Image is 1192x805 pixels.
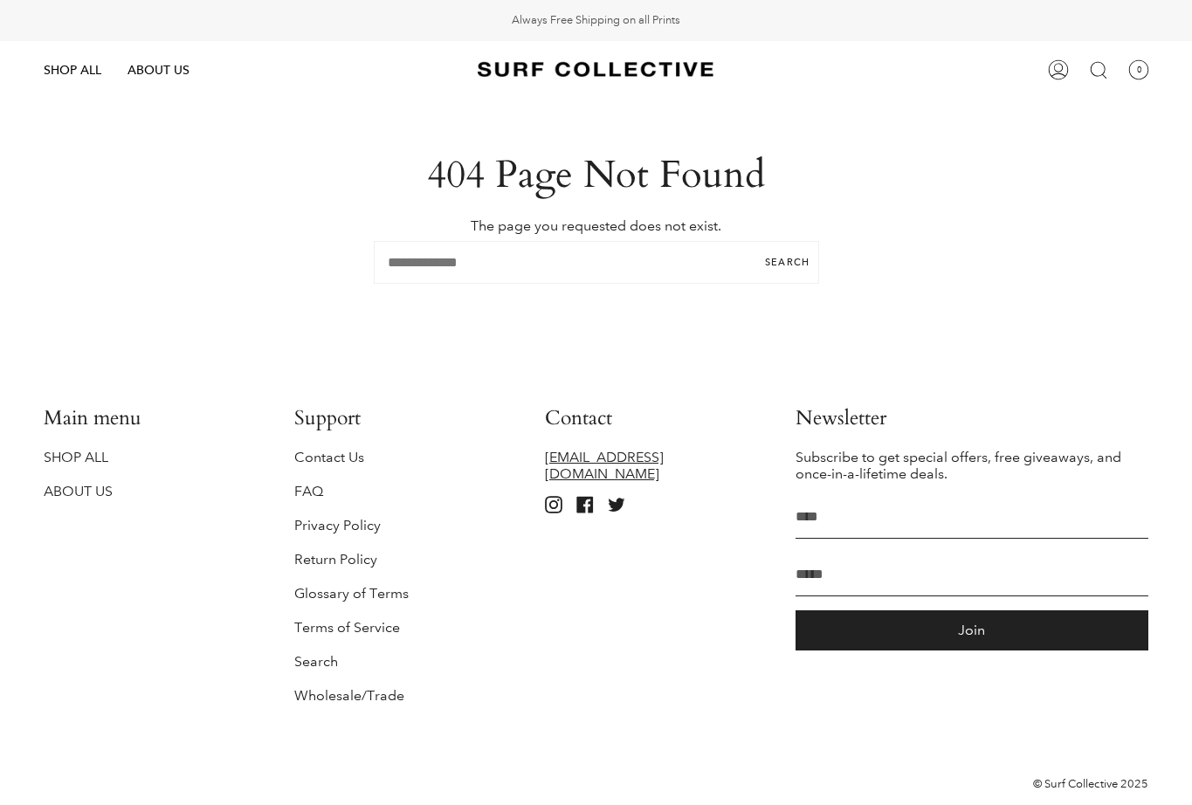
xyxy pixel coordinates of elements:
a: SHOP ALL [44,449,108,465]
h2: Contact [545,406,752,439]
a: FAQ [294,483,323,499]
img: Surf Collective [478,54,713,86]
input: Email [796,553,1148,596]
p: Subscribe to get special offers, free giveaways, and once-in-a-lifetime deals. [796,449,1148,482]
h2: Newsletter [796,406,1148,439]
p: The page you requested does not exist. [330,217,863,234]
a: Wholesale/Trade [294,687,404,704]
input: Name [796,495,1148,539]
span: SHOP ALL [44,62,101,78]
a: Search [294,653,338,670]
a: Return Policy [294,551,377,568]
h2: Support [294,406,501,439]
a: Privacy Policy [294,517,381,533]
span: Always Free Shipping on all Prints [512,13,680,28]
a: SHOP ALL [31,41,114,100]
h2: Main menu [44,406,251,439]
a: Glossary of Terms [294,585,409,602]
a: [EMAIL_ADDRESS][DOMAIN_NAME] [545,449,664,482]
a: Terms of Service [294,619,400,636]
button: Search [756,241,819,284]
a: 0 [1119,41,1158,100]
span: 0 [1128,59,1149,80]
button: Join [796,610,1148,650]
a: © Surf Collective 2025 [1033,777,1148,791]
a: ABOUT US [114,41,203,100]
span: ABOUT US [127,62,189,78]
a: Contact Us [294,449,364,465]
a: ABOUT US [44,483,113,499]
h2: 404 Page Not Found [330,153,863,198]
